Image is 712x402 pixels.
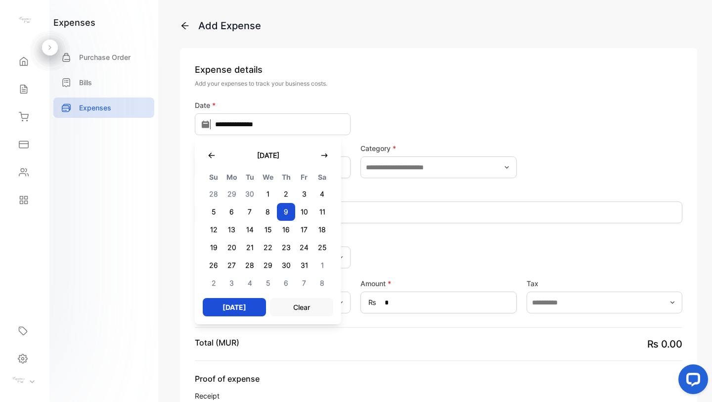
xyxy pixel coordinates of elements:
[53,47,154,67] a: Purchase Order
[195,79,682,88] p: Add your expenses to track your business costs.
[205,221,223,239] span: 12
[53,16,95,29] h1: expenses
[360,278,516,289] label: Amount
[247,145,289,165] button: [DATE]
[277,274,295,292] span: 6
[368,297,376,307] span: ₨
[241,171,259,183] span: Tu
[259,221,277,239] span: 15
[241,274,259,292] span: 4
[241,256,259,274] span: 28
[277,239,295,256] span: 23
[195,373,682,385] span: Proof of expense
[527,278,682,289] label: Tax
[11,373,26,388] img: profile
[17,13,32,28] img: logo
[277,171,295,183] span: Th
[223,203,241,221] span: 6
[295,274,313,292] span: 7
[259,274,277,292] span: 5
[205,256,223,274] span: 26
[195,391,682,401] span: Receipt
[295,256,313,274] span: 31
[198,18,261,33] div: Add Expense
[259,239,277,256] span: 22
[241,203,259,221] span: 7
[205,274,223,292] span: 2
[313,274,331,292] span: 8
[195,100,351,110] label: Date
[79,102,111,113] p: Expenses
[313,203,331,221] span: 11
[223,171,241,183] span: Mo
[205,171,223,183] span: Su
[313,239,331,256] span: 25
[259,171,277,183] span: We
[295,221,313,239] span: 17
[195,63,682,76] p: Expense details
[313,256,331,274] span: 1
[277,185,295,203] span: 2
[259,203,277,221] span: 8
[295,239,313,256] span: 24
[277,203,295,221] span: 9
[313,185,331,203] span: 4
[223,221,241,239] span: 13
[223,185,241,203] span: 29
[313,221,331,239] span: 18
[360,143,516,153] label: Category
[270,298,333,316] button: Clear
[195,188,682,199] label: Description
[205,203,223,221] span: 5
[241,239,259,256] span: 21
[277,256,295,274] span: 30
[277,221,295,239] span: 16
[670,360,712,402] iframe: LiveChat chat widget
[223,239,241,256] span: 20
[205,185,223,203] span: 28
[259,256,277,274] span: 29
[295,203,313,221] span: 10
[53,72,154,93] a: Bills
[241,185,259,203] span: 30
[79,52,131,62] p: Purchase Order
[53,98,154,118] a: Expenses
[195,337,239,349] p: Total (MUR)
[223,256,241,274] span: 27
[79,77,92,88] p: Bills
[203,298,266,316] button: [DATE]
[241,221,259,239] span: 14
[259,185,277,203] span: 1
[647,338,682,350] span: ₨ 0.00
[295,171,313,183] span: Fr
[223,274,241,292] span: 3
[295,185,313,203] span: 3
[205,239,223,256] span: 19
[313,171,331,183] span: Sa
